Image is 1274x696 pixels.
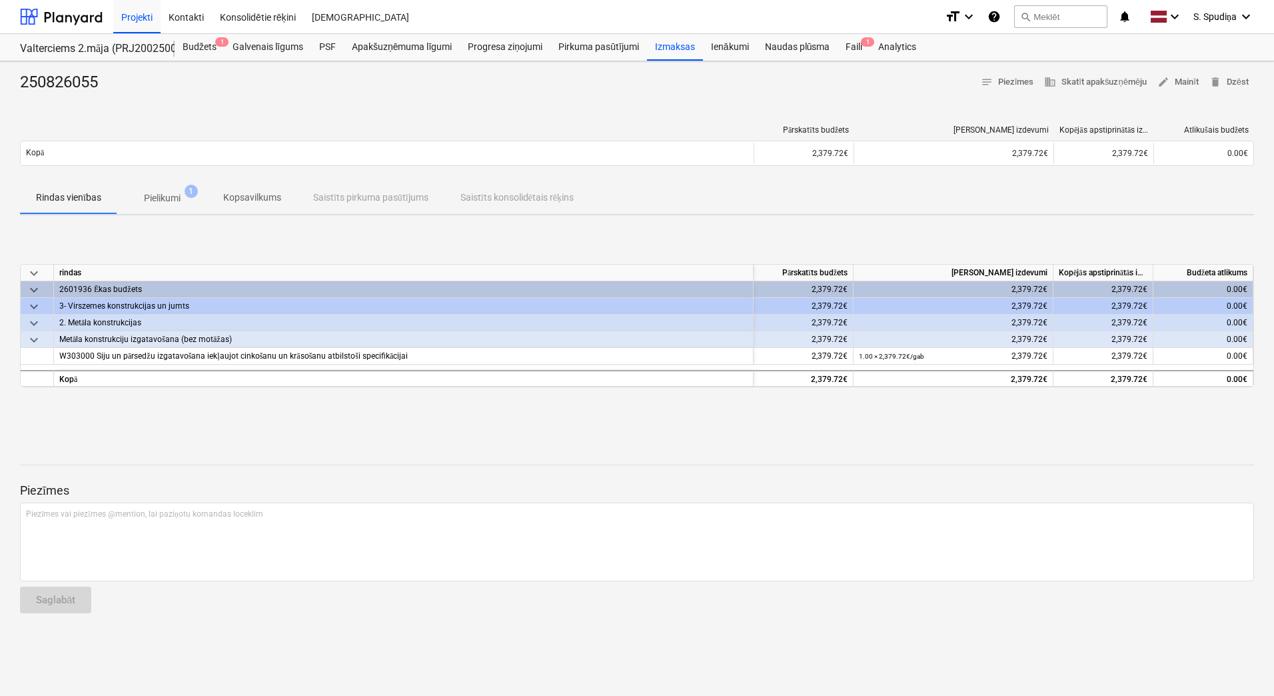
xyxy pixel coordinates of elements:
[344,34,460,61] a: Apakšuzņēmuma līgumi
[860,149,1048,158] div: 2,379.72€
[1227,149,1248,158] span: 0.00€
[175,34,225,61] div: Budžets
[1118,9,1131,25] i: notifications
[859,348,1047,365] div: 2,379.72€
[859,371,1047,388] div: 2,379.72€
[859,353,924,360] small: 1.00 × 2,379.72€ / gab
[1152,72,1204,93] button: Mainīt
[754,143,854,164] div: 2,379.72€
[20,483,1254,499] p: Piezīmes
[859,298,1047,315] div: 2,379.72€
[859,315,1047,331] div: 2,379.72€
[26,315,42,331] span: keyboard_arrow_down
[26,282,42,298] span: keyboard_arrow_down
[754,265,854,281] div: Pārskatīts budžets
[760,125,849,135] div: Pārskatīts budžets
[1227,351,1247,361] span: 0.00€
[185,185,198,198] span: 1
[26,332,42,348] span: keyboard_arrow_down
[1204,72,1254,93] button: Dzēst
[1059,125,1149,135] div: Kopējās apstiprinātās izmaksas
[175,34,225,61] a: Budžets1
[59,315,748,331] div: 2. Metāla konstrukcijas
[1153,370,1253,387] div: 0.00€
[1157,75,1199,90] span: Mainīt
[1053,315,1153,331] div: 2,379.72€
[981,76,993,88] span: notes
[225,34,311,61] a: Galvenais līgums
[1044,75,1147,90] span: Skatīt apakšuzņēmēju
[1053,281,1153,298] div: 2,379.72€
[961,9,977,25] i: keyboard_arrow_down
[754,370,854,387] div: 2,379.72€
[757,34,838,61] a: Naudas plūsma
[870,34,924,61] a: Analytics
[1053,143,1153,164] div: 2,379.72€
[311,34,344,61] a: PSF
[854,265,1053,281] div: [PERSON_NAME] izdevumi
[1039,72,1152,93] button: Skatīt apakšuzņēmēju
[20,42,159,56] div: Valterciems 2.māja (PRJ2002500) - 2601936
[754,348,854,365] div: 2,379.72€
[838,34,870,61] div: Faili
[647,34,703,61] a: Izmaksas
[703,34,757,61] a: Ienākumi
[1111,351,1147,361] span: 2,379.72€
[1053,331,1153,348] div: 2,379.72€
[987,9,1001,25] i: Zināšanu pamats
[59,331,748,347] div: Metāla konstrukciju izgatavošana (bez motāžas)
[754,281,854,298] div: 2,379.72€
[215,37,229,47] span: 1
[1167,9,1183,25] i: keyboard_arrow_down
[54,265,754,281] div: rindas
[59,298,748,314] div: 3- Virszemes konstrukcijas un jumts
[1153,281,1253,298] div: 0.00€
[26,147,44,159] p: Kopā
[26,299,42,315] span: keyboard_arrow_down
[1238,9,1254,25] i: keyboard_arrow_down
[1207,632,1274,696] iframe: Chat Widget
[26,265,42,281] span: keyboard_arrow_down
[1020,11,1031,22] span: search
[1044,76,1056,88] span: business
[859,331,1047,348] div: 2,379.72€
[550,34,647,61] a: Pirkuma pasūtījumi
[59,281,748,297] div: 2601936 Ēkas budžets
[1153,265,1253,281] div: Budžeta atlikums
[1159,125,1249,135] div: Atlikušais budžets
[223,191,281,205] p: Kopsavilkums
[1209,75,1249,90] span: Dzēst
[754,331,854,348] div: 2,379.72€
[981,75,1034,90] span: Piezīmes
[36,191,101,205] p: Rindas vienības
[1153,331,1253,348] div: 0.00€
[54,370,754,387] div: Kopā
[975,72,1039,93] button: Piezīmes
[1053,265,1153,281] div: Kopējās apstiprinātās izmaksas
[144,191,181,205] p: Pielikumi
[1053,298,1153,315] div: 2,379.72€
[1153,298,1253,315] div: 0.00€
[1157,76,1169,88] span: edit
[1153,315,1253,331] div: 0.00€
[754,315,854,331] div: 2,379.72€
[1193,11,1237,23] span: S. Spudiņa
[838,34,870,61] a: Faili1
[945,9,961,25] i: format_size
[460,34,550,61] a: Progresa ziņojumi
[859,281,1047,298] div: 2,379.72€
[754,298,854,315] div: 2,379.72€
[20,72,109,93] div: 250826055
[59,351,408,361] span: W303000 Siju un pārsedžu izgatavošana iekļaujot cinkošanu un krāsošanu atbilstoši specifikācijai
[1209,76,1221,88] span: delete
